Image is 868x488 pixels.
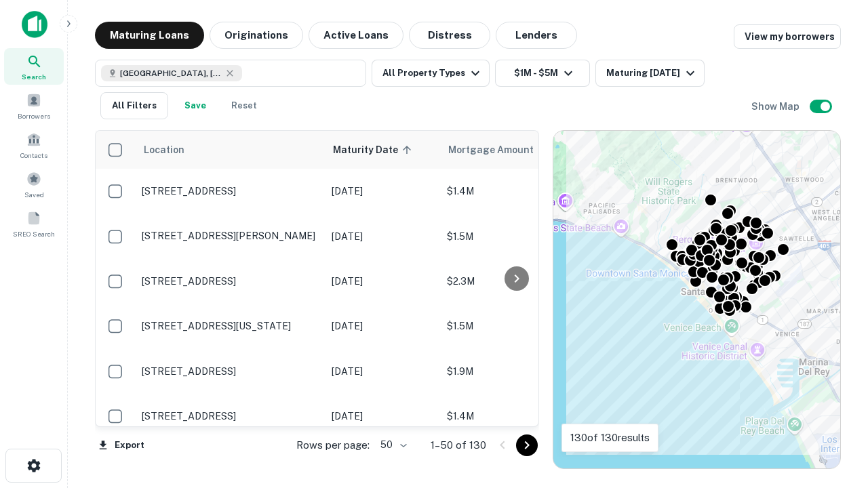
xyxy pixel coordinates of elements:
span: Borrowers [18,110,50,121]
p: $2.3M [447,274,583,289]
p: [DATE] [332,184,433,199]
div: Maturing [DATE] [606,65,698,81]
iframe: Chat Widget [800,380,868,445]
div: 50 [375,435,409,455]
button: Save your search to get updates of matches that match your search criteria. [174,92,217,119]
p: [STREET_ADDRESS] [142,275,318,287]
span: Search [22,71,46,82]
h6: Show Map [751,99,802,114]
span: [GEOGRAPHIC_DATA], [GEOGRAPHIC_DATA], [GEOGRAPHIC_DATA] [120,67,222,79]
a: View my borrowers [734,24,841,49]
p: [STREET_ADDRESS][US_STATE] [142,320,318,332]
a: Search [4,48,64,85]
button: All Property Types [372,60,490,87]
button: [GEOGRAPHIC_DATA], [GEOGRAPHIC_DATA], [GEOGRAPHIC_DATA] [95,60,366,87]
img: capitalize-icon.png [22,11,47,38]
a: Contacts [4,127,64,163]
span: Maturity Date [333,142,416,158]
p: $1.4M [447,184,583,199]
span: SREO Search [13,228,55,239]
p: 1–50 of 130 [431,437,486,453]
button: Active Loans [309,22,403,49]
p: [STREET_ADDRESS][PERSON_NAME] [142,230,318,242]
a: Saved [4,166,64,203]
p: Rows per page: [296,437,370,453]
span: Mortgage Amount [448,142,551,158]
button: Maturing Loans [95,22,204,49]
p: $1.4M [447,409,583,424]
button: Originations [210,22,303,49]
p: [DATE] [332,364,433,379]
button: Reset [222,92,266,119]
p: $1.5M [447,319,583,333]
p: [DATE] [332,274,433,289]
p: $1.9M [447,364,583,379]
button: Go to next page [516,434,538,456]
button: $1M - $5M [495,60,590,87]
p: [DATE] [332,409,433,424]
div: 0 0 [553,131,840,468]
span: Location [143,142,184,158]
span: Contacts [20,150,47,161]
p: [DATE] [332,319,433,333]
a: SREO Search [4,205,64,242]
p: [STREET_ADDRESS] [142,185,318,197]
th: Maturity Date [325,131,440,169]
th: Mortgage Amount [440,131,589,169]
button: All Filters [100,92,168,119]
button: Distress [409,22,490,49]
button: Maturing [DATE] [595,60,705,87]
p: $1.5M [447,229,583,244]
button: Lenders [496,22,577,49]
span: Saved [24,189,44,200]
a: Borrowers [4,87,64,124]
p: [STREET_ADDRESS] [142,410,318,422]
p: 130 of 130 results [570,430,650,446]
p: [DATE] [332,229,433,244]
th: Location [135,131,325,169]
p: [STREET_ADDRESS] [142,365,318,378]
button: Export [95,435,148,455]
